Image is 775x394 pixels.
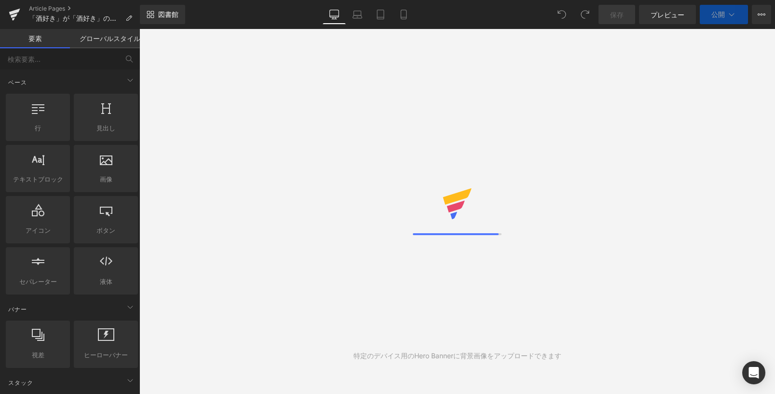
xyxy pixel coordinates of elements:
font: 要素 [28,34,42,42]
a: プレビュー [639,5,696,24]
div: Open Intercom Messenger [742,361,765,384]
a: Article Pages [29,5,140,13]
font: 液体 [100,278,112,285]
button: やり直す [575,5,595,24]
a: 錠剤 [369,5,392,24]
font: アイコン [26,226,51,234]
span: 「酒好き」が「酒好き」のために配信する[PERSON_NAME]LIVE [29,14,122,22]
font: 図書館 [158,10,178,18]
font: 公開 [711,10,725,18]
font: セパレーター [19,278,57,285]
a: デスクトップ [323,5,346,24]
font: プレビュー [651,11,684,19]
font: テキストブロック [13,175,63,183]
button: もっと [752,5,771,24]
a: ラップトップ [346,5,369,24]
button: 公開 [700,5,748,24]
font: ボタン [96,226,115,234]
a: 新しいライブラリ [140,5,185,24]
font: ベース [8,79,27,86]
button: 元に戻す [552,5,571,24]
font: 保存 [610,11,624,19]
font: 行 [35,124,41,132]
font: 視差 [32,351,44,359]
font: 特定のデバイス用のHero Bannerに背景画像をアップロードできます [354,352,561,360]
font: スタック [8,379,33,386]
font: ヒーローバナー [84,351,128,359]
font: バナー [8,306,27,313]
font: グローバルスタイル [80,34,140,42]
font: 画像 [100,175,112,183]
a: 携帯 [392,5,415,24]
font: 見出し [96,124,115,132]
